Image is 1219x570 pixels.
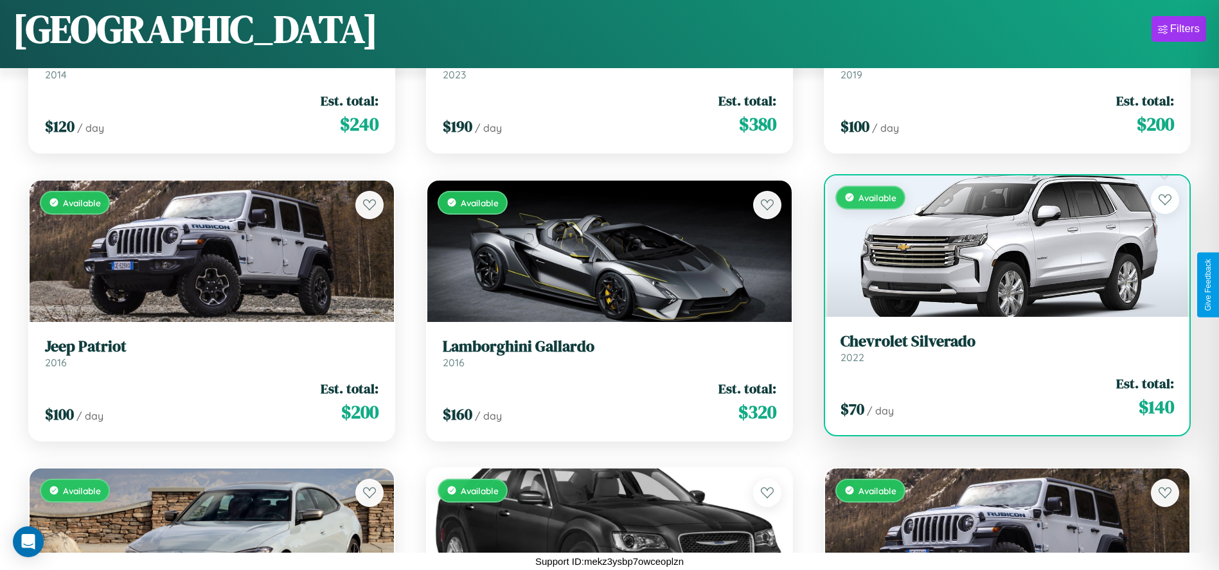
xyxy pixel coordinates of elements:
h1: [GEOGRAPHIC_DATA] [13,3,378,55]
span: / day [76,409,103,422]
span: $ 100 [841,116,869,137]
span: / day [872,121,899,134]
span: 2014 [45,68,67,81]
span: Available [461,485,499,496]
h3: Chevrolet Silverado [841,332,1174,351]
button: Filters [1152,16,1206,42]
span: / day [475,409,502,422]
span: Est. total: [321,91,378,110]
span: Est. total: [321,379,378,398]
a: Jeep Patriot2016 [45,337,378,369]
h3: Lamborghini Gallardo [443,337,776,356]
a: Chevrolet Silverado2022 [841,332,1174,364]
span: / day [867,404,894,417]
span: 2016 [443,356,465,369]
span: Available [859,192,896,203]
h3: Aston [PERSON_NAME] DB7 [443,49,776,68]
span: Est. total: [1116,374,1174,393]
span: Est. total: [718,379,776,398]
div: Filters [1170,22,1200,35]
span: / day [475,121,502,134]
span: $ 100 [45,404,74,425]
span: $ 380 [739,111,776,137]
div: Open Intercom Messenger [13,526,44,557]
span: Est. total: [1116,91,1174,110]
span: Available [63,485,101,496]
span: $ 200 [1137,111,1174,137]
span: 2023 [443,68,466,81]
span: $ 320 [738,399,776,425]
div: Give Feedback [1204,259,1213,311]
span: $ 140 [1139,394,1174,420]
span: 2019 [841,68,862,81]
span: 2016 [45,356,67,369]
span: $ 240 [340,111,378,137]
span: Available [461,197,499,208]
span: / day [77,121,104,134]
span: $ 120 [45,116,75,137]
span: $ 200 [341,399,378,425]
span: $ 70 [841,398,864,420]
p: Support ID: mekz3ysbp7owceoplzn [535,553,684,570]
span: Available [859,485,896,496]
a: Lamborghini Gallardo2016 [443,337,776,369]
span: 2022 [841,351,864,364]
h3: Jeep Patriot [45,337,378,356]
span: Est. total: [718,91,776,110]
span: $ 190 [443,116,472,137]
span: $ 160 [443,404,472,425]
span: Available [63,197,101,208]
